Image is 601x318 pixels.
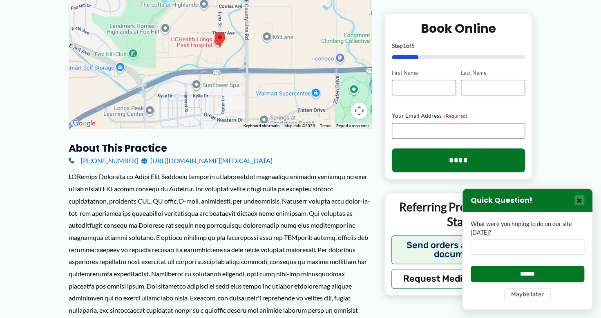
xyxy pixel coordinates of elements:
a: Report a map error [336,123,369,128]
a: [URL][DOMAIN_NAME][MEDICAL_DATA] [141,155,273,167]
label: Last Name [461,69,525,77]
span: 5 [411,42,415,49]
a: Terms (opens in new tab) [320,123,331,128]
a: [PHONE_NUMBER] [69,155,138,167]
button: Send orders and clinical documents [391,235,526,264]
a: Open this area in Google Maps (opens a new window) [71,118,98,129]
button: Map camera controls [351,103,367,119]
label: Your Email Address [392,112,525,120]
label: First Name [392,69,456,77]
button: Maybe later [504,288,551,301]
h2: Book Online [392,20,525,36]
p: Referring Providers and Staff [391,200,526,230]
button: Request Medical Records [391,269,526,289]
h3: Quick Question! [471,196,532,205]
p: Step of [392,43,525,49]
button: Keyboard shortcuts [244,123,279,129]
label: What were you hoping to do on our site [DATE]? [471,220,584,237]
span: 1 [403,42,406,49]
button: Close [574,195,584,205]
span: (Required) [444,113,467,119]
img: Google [71,118,98,129]
span: Map data ©2025 [284,123,315,128]
h3: About this practice [69,142,371,155]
